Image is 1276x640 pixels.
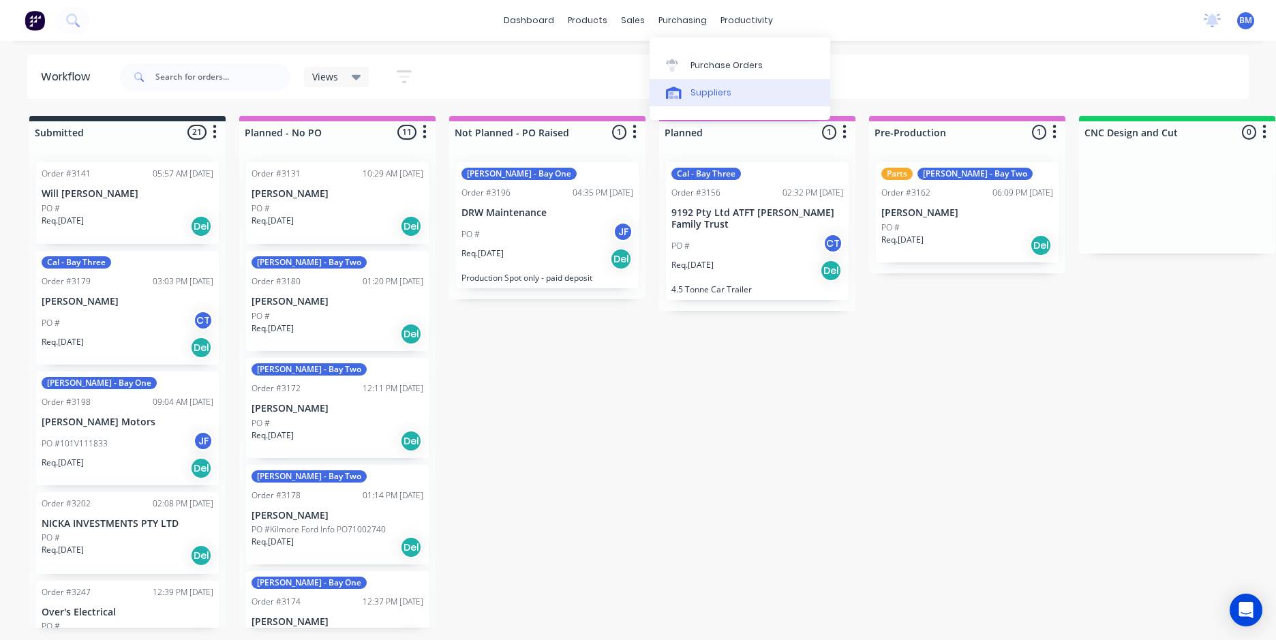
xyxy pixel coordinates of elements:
div: [PERSON_NAME] - Bay Two [252,470,367,483]
div: Suppliers [690,87,731,99]
div: Order #3247 [42,586,91,598]
div: Del [1030,234,1052,256]
div: 03:03 PM [DATE] [153,275,213,288]
div: purchasing [652,10,714,31]
div: Del [190,457,212,479]
div: Parts[PERSON_NAME] - Bay TwoOrder #316206:09 PM [DATE][PERSON_NAME]PO #Req.[DATE]Del [876,162,1059,262]
div: 01:20 PM [DATE] [363,275,423,288]
div: Order #3172 [252,382,301,395]
p: Req. [DATE] [461,247,504,260]
div: 01:14 PM [DATE] [363,489,423,502]
div: 09:04 AM [DATE] [153,396,213,408]
p: PO # [42,202,60,215]
div: Del [610,248,632,270]
div: 12:37 PM [DATE] [363,596,423,608]
div: Cal - Bay Three [671,168,741,180]
div: [PERSON_NAME] - Bay One [461,168,577,180]
p: Req. [DATE] [252,215,294,227]
div: sales [614,10,652,31]
p: PO # [671,240,690,252]
p: PO #101V111833 [42,438,108,450]
div: Order #314105:57 AM [DATE]Will [PERSON_NAME]PO #Req.[DATE]Del [36,162,219,244]
div: [PERSON_NAME] - Bay OneOrder #319809:04 AM [DATE][PERSON_NAME] MotorsPO #101V111833JFReq.[DATE]Del [36,371,219,485]
p: [PERSON_NAME] [252,296,423,307]
div: [PERSON_NAME] - Bay TwoOrder #318001:20 PM [DATE][PERSON_NAME]PO #Req.[DATE]Del [246,251,429,351]
p: PO # [252,417,270,429]
div: 02:32 PM [DATE] [783,187,843,199]
div: Parts [881,168,913,180]
div: Order #3162 [881,187,930,199]
div: Order #3202 [42,498,91,510]
a: Suppliers [650,79,830,106]
div: Order #3196 [461,187,511,199]
a: dashboard [497,10,561,31]
img: Factory [25,10,45,31]
p: PO # [252,202,270,215]
div: [PERSON_NAME] - Bay Two [252,363,367,376]
p: [PERSON_NAME] [252,616,423,628]
div: Del [400,323,422,345]
p: DRW Maintenance [461,207,633,219]
div: Order #3180 [252,275,301,288]
p: [PERSON_NAME] [42,296,213,307]
p: PO #Kilmore Ford Info PO71002740 [252,523,386,536]
p: Req. [DATE] [252,536,294,548]
div: Order #3141 [42,168,91,180]
div: JF [193,431,213,451]
div: [PERSON_NAME] - Bay OneOrder #319604:35 PM [DATE]DRW MaintenancePO #JFReq.[DATE]DelProduction Spo... [456,162,639,288]
div: [PERSON_NAME] - Bay Two [252,256,367,269]
div: Order #3131 [252,168,301,180]
div: Del [400,536,422,558]
div: Order #313110:29 AM [DATE][PERSON_NAME]PO #Req.[DATE]Del [246,162,429,244]
p: [PERSON_NAME] [881,207,1053,219]
div: Del [400,430,422,452]
div: [PERSON_NAME] - Bay One [252,577,367,589]
p: Req. [DATE] [42,336,84,348]
div: Purchase Orders [690,59,763,72]
div: Order #3178 [252,489,301,502]
div: Order #320202:08 PM [DATE]NICKA INVESTMENTS PTY LTDPO #Req.[DATE]Del [36,492,219,574]
div: products [561,10,614,31]
div: 10:29 AM [DATE] [363,168,423,180]
div: Open Intercom Messenger [1230,594,1262,626]
p: PO # [42,620,60,633]
p: Over's Electrical [42,607,213,618]
p: Req. [DATE] [252,322,294,335]
div: Order #3179 [42,275,91,288]
p: Req. [DATE] [42,457,84,469]
div: Del [400,215,422,237]
p: PO # [42,317,60,329]
div: productivity [714,10,780,31]
p: [PERSON_NAME] Motors [42,416,213,428]
p: PO # [252,310,270,322]
div: 05:57 AM [DATE] [153,168,213,180]
div: [PERSON_NAME] - Bay TwoOrder #317212:11 PM [DATE][PERSON_NAME]PO #Req.[DATE]Del [246,358,429,458]
div: CT [193,310,213,331]
div: Del [190,215,212,237]
p: PO # [881,222,900,234]
div: [PERSON_NAME] - Bay Two [917,168,1033,180]
p: PO # [461,228,480,241]
div: Cal - Bay ThreeOrder #315602:32 PM [DATE]9192 Pty Ltd ATFT [PERSON_NAME] Family TrustPO #CTReq.[D... [666,162,849,300]
div: 12:39 PM [DATE] [153,586,213,598]
div: 12:11 PM [DATE] [363,382,423,395]
p: [PERSON_NAME] [252,188,423,200]
p: [PERSON_NAME] [252,510,423,521]
p: Req. [DATE] [252,429,294,442]
p: NICKA INVESTMENTS PTY LTD [42,518,213,530]
div: [PERSON_NAME] - Bay One [42,377,157,389]
div: CT [823,233,843,254]
div: Del [190,337,212,359]
div: Order #3156 [671,187,720,199]
span: Views [312,70,338,84]
p: Req. [DATE] [671,259,714,271]
div: 06:09 PM [DATE] [992,187,1053,199]
div: Workflow [41,69,97,85]
p: Req. [DATE] [881,234,924,246]
p: PO # [42,532,60,544]
div: Del [190,545,212,566]
div: [PERSON_NAME] - Bay TwoOrder #317801:14 PM [DATE][PERSON_NAME]PO #Kilmore Ford Info PO71002740Req... [246,465,429,565]
p: 4.5 Tonne Car Trailer [671,284,843,294]
p: Req. [DATE] [42,544,84,556]
div: Cal - Bay ThreeOrder #317903:03 PM [DATE][PERSON_NAME]PO #CTReq.[DATE]Del [36,251,219,365]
